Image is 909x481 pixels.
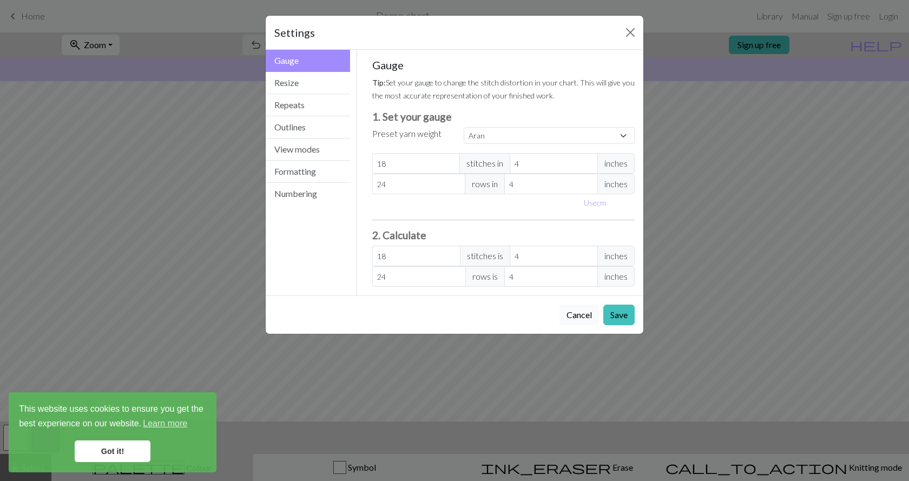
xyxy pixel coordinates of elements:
[603,305,635,325] button: Save
[266,161,350,183] button: Formatting
[579,194,611,211] button: Usecm
[465,266,505,287] span: rows is
[459,153,510,174] span: stitches in
[460,246,510,266] span: stitches is
[372,58,635,71] h5: Gauge
[372,110,635,123] h3: 1. Set your gauge
[597,266,635,287] span: inches
[597,246,635,266] span: inches
[266,183,350,205] button: Numbering
[266,139,350,161] button: View modes
[372,229,635,241] h3: 2. Calculate
[372,78,386,87] strong: Tip:
[597,153,635,174] span: inches
[266,72,350,94] button: Resize
[141,416,189,432] a: learn more about cookies
[266,50,350,72] button: Gauge
[266,116,350,139] button: Outlines
[266,94,350,116] button: Repeats
[559,305,599,325] button: Cancel
[19,403,206,432] span: This website uses cookies to ensure you get the best experience on our website.
[75,440,150,462] a: dismiss cookie message
[372,127,442,140] label: Preset yarn weight
[372,78,635,100] small: Set your gauge to change the stitch distortion in your chart. This will give you the most accurat...
[465,174,505,194] span: rows in
[622,24,639,41] button: Close
[597,174,635,194] span: inches
[9,392,216,472] div: cookieconsent
[274,24,315,41] h5: Settings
